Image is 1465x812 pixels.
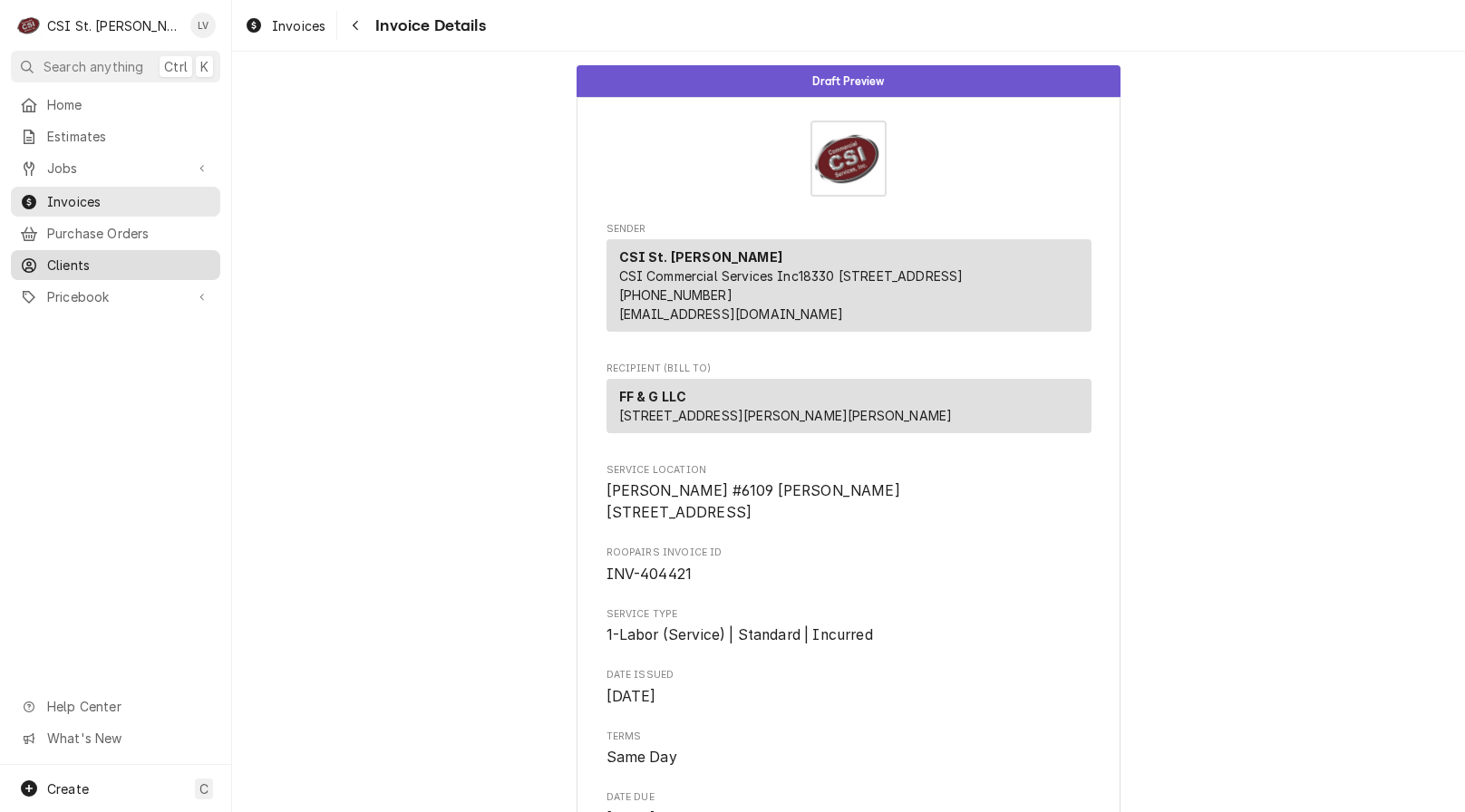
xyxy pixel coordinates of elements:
[47,127,211,146] span: Estimates
[11,153,220,183] a: Go to Jobs
[619,408,953,423] span: [STREET_ADDRESS][PERSON_NAME][PERSON_NAME]
[11,723,220,753] a: Go to What's New
[619,306,843,322] a: [EMAIL_ADDRESS][DOMAIN_NAME]
[47,781,89,797] span: Create
[47,287,184,306] span: Pricebook
[606,362,1091,376] span: Recipient (Bill To)
[606,668,1091,682] span: Date Issued
[16,13,42,38] div: C
[11,691,220,721] a: Go to Help Center
[606,222,1091,340] div: Invoice Sender
[606,747,1091,768] span: Terms
[577,65,1121,97] div: Status
[11,121,220,151] a: Estimates
[606,546,1091,560] span: Roopairs Invoice ID
[606,564,1091,585] span: Roopairs Invoice ID
[606,546,1091,585] div: Roopairs Invoice ID
[370,14,485,38] span: Invoice Details
[47,159,184,178] span: Jobs
[47,256,211,275] span: Clients
[606,790,1091,805] span: Date Due
[606,624,1091,646] span: Service Type
[11,90,220,120] a: Home
[238,11,333,41] a: Invoices
[606,239,1091,339] div: Sender
[606,482,900,521] span: [PERSON_NAME] #6109 [PERSON_NAME] [STREET_ADDRESS]
[606,222,1091,237] span: Sender
[190,13,216,38] div: Lisa Vestal's Avatar
[606,688,656,705] span: [DATE]
[606,463,1091,478] span: Service Location
[606,607,1091,622] span: Service Type
[810,121,887,197] img: Logo
[44,57,143,76] span: Search anything
[619,268,964,284] span: CSI Commercial Services Inc18330 [STREET_ADDRESS]
[11,218,220,248] a: Purchase Orders
[619,287,732,303] a: [PHONE_NUMBER]
[606,730,1091,768] div: Terms
[606,686,1091,708] span: Date Issued
[812,75,884,87] span: Draft Preview
[11,187,220,217] a: Invoices
[606,668,1091,707] div: Date Issued
[47,224,211,243] span: Purchase Orders
[606,362,1091,441] div: Invoice Recipient
[341,11,370,40] button: Navigate back
[190,13,216,38] div: LV
[606,607,1091,646] div: Service Type
[606,239,1091,332] div: Sender
[606,463,1091,524] div: Service Location
[16,13,42,38] div: CSI St. Louis's Avatar
[199,779,209,798] span: C
[606,626,873,643] span: 1-Labor (Service) | Standard | Incurred
[619,249,782,265] strong: CSI St. [PERSON_NAME]
[47,729,209,748] span: What's New
[606,730,1091,744] span: Terms
[606,565,693,583] span: INV-404421
[606,480,1091,523] span: Service Location
[606,379,1091,440] div: Recipient (Bill To)
[606,749,677,766] span: Same Day
[47,95,211,114] span: Home
[11,250,220,280] a: Clients
[11,282,220,312] a: Go to Pricebook
[619,389,687,404] strong: FF & G LLC
[11,51,220,82] button: Search anythingCtrlK
[200,57,209,76] span: K
[47,16,180,35] div: CSI St. [PERSON_NAME]
[164,57,188,76] span: Ctrl
[47,697,209,716] span: Help Center
[272,16,325,35] span: Invoices
[606,379,1091,433] div: Recipient (Bill To)
[47,192,211,211] span: Invoices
